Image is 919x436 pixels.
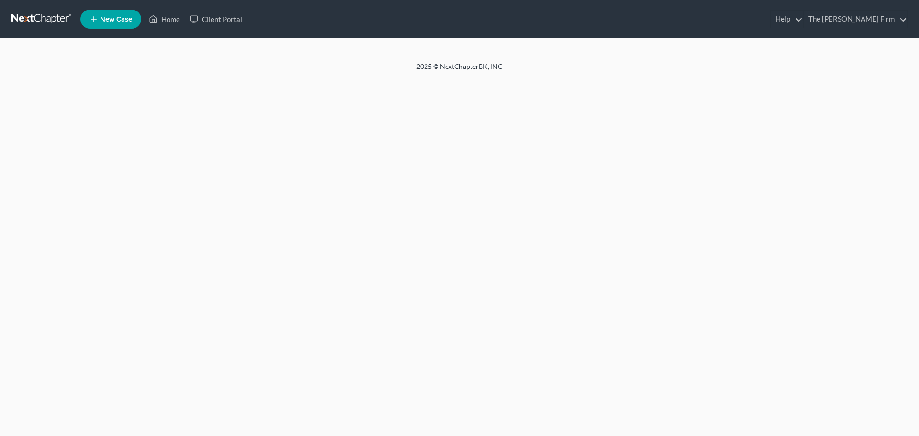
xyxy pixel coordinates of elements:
[187,62,732,79] div: 2025 © NextChapterBK, INC
[144,11,185,28] a: Home
[771,11,803,28] a: Help
[804,11,907,28] a: The [PERSON_NAME] Firm
[185,11,247,28] a: Client Portal
[80,10,141,29] new-legal-case-button: New Case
